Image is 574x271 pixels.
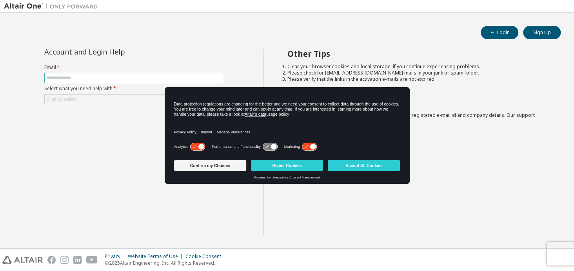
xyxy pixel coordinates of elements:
div: Click to select [45,95,223,104]
div: Privacy [105,253,128,260]
h2: Other Tips [287,49,547,59]
div: Account and Login Help [44,49,187,55]
label: Email [44,64,223,71]
img: facebook.svg [47,256,56,264]
h2: Not sure how to login? [287,97,547,107]
li: Clear your browser cookies and local storage, if you continue experiencing problems. [287,64,547,70]
span: with a brief description of the problem, your registered e-mail id and company details. Our suppo... [287,112,535,125]
button: Sign Up [523,26,561,39]
p: © 2025 Altair Engineering, Inc. All Rights Reserved. [105,260,226,266]
img: Altair One [4,2,102,10]
div: Click to select [46,96,77,102]
li: Please check for [EMAIL_ADDRESS][DOMAIN_NAME] mails in your junk or spam folder. [287,70,547,76]
label: Select what you need help with [44,85,223,92]
div: Cookie Consent [185,253,226,260]
li: Please verify that the links in the activation e-mails are not expired. [287,76,547,82]
img: instagram.svg [60,256,69,264]
div: Website Terms of Use [128,253,185,260]
img: youtube.svg [86,256,98,264]
button: Login [481,26,518,39]
img: linkedin.svg [73,256,82,264]
img: altair_logo.svg [2,256,43,264]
